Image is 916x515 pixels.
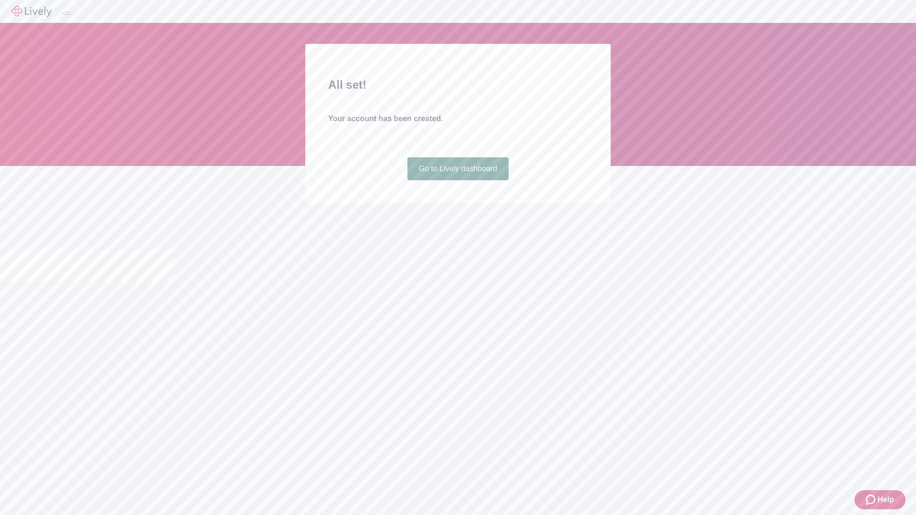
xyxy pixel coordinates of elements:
[407,157,509,180] a: Go to Lively dashboard
[328,76,588,93] h2: All set!
[11,6,52,17] img: Lively
[854,490,906,509] button: Zendesk support iconHelp
[63,12,71,15] button: Log out
[866,494,877,505] svg: Zendesk support icon
[328,113,588,124] h4: Your account has been created.
[877,494,894,505] span: Help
